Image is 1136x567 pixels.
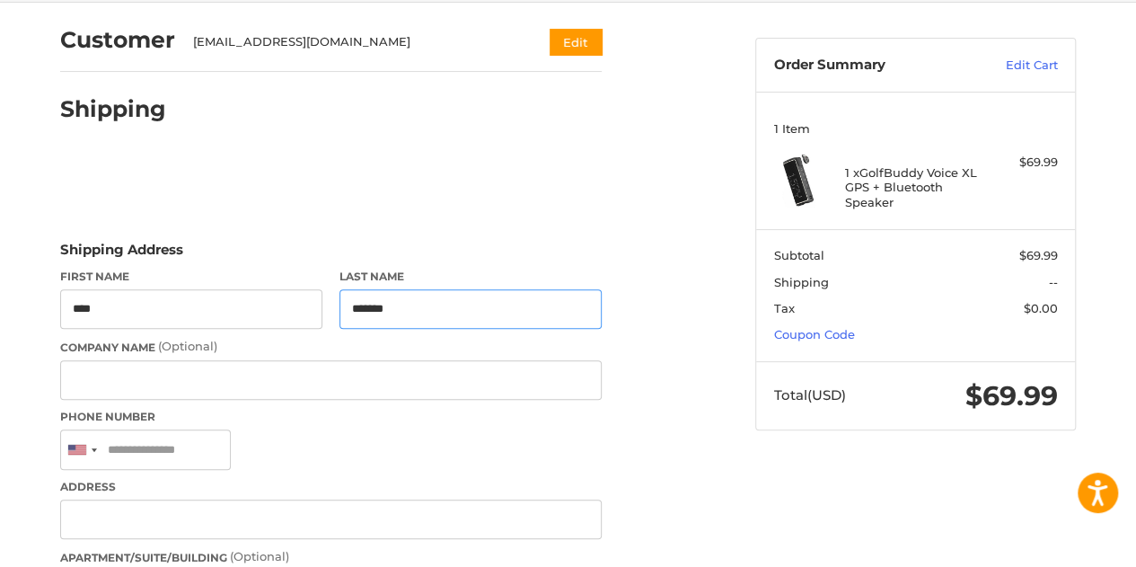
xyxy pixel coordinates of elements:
div: United States: +1 [61,430,102,469]
span: Tax [774,301,795,315]
span: $69.99 [1019,248,1058,262]
span: $69.99 [965,379,1058,412]
label: First Name [60,269,322,285]
a: Coupon Code [774,327,855,341]
h3: 1 Item [774,121,1058,136]
span: Shipping [774,275,829,289]
label: Last Name [339,269,602,285]
span: Subtotal [774,248,824,262]
label: Apartment/Suite/Building [60,548,602,566]
a: Edit Cart [967,57,1058,75]
span: -- [1049,275,1058,289]
h2: Shipping [60,95,166,123]
span: $0.00 [1024,301,1058,315]
button: Edit [550,29,602,55]
span: Total (USD) [774,386,846,403]
label: Phone Number [60,409,602,425]
small: (Optional) [158,339,217,353]
label: Company Name [60,338,602,356]
legend: Shipping Address [60,240,183,269]
h3: Order Summary [774,57,967,75]
label: Address [60,479,602,495]
small: (Optional) [230,549,289,563]
div: [EMAIL_ADDRESS][DOMAIN_NAME] [193,33,515,51]
div: $69.99 [987,154,1058,172]
h4: 1 x GolfBuddy Voice XL GPS + Bluetooth Speaker [845,165,982,209]
h2: Customer [60,26,175,54]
